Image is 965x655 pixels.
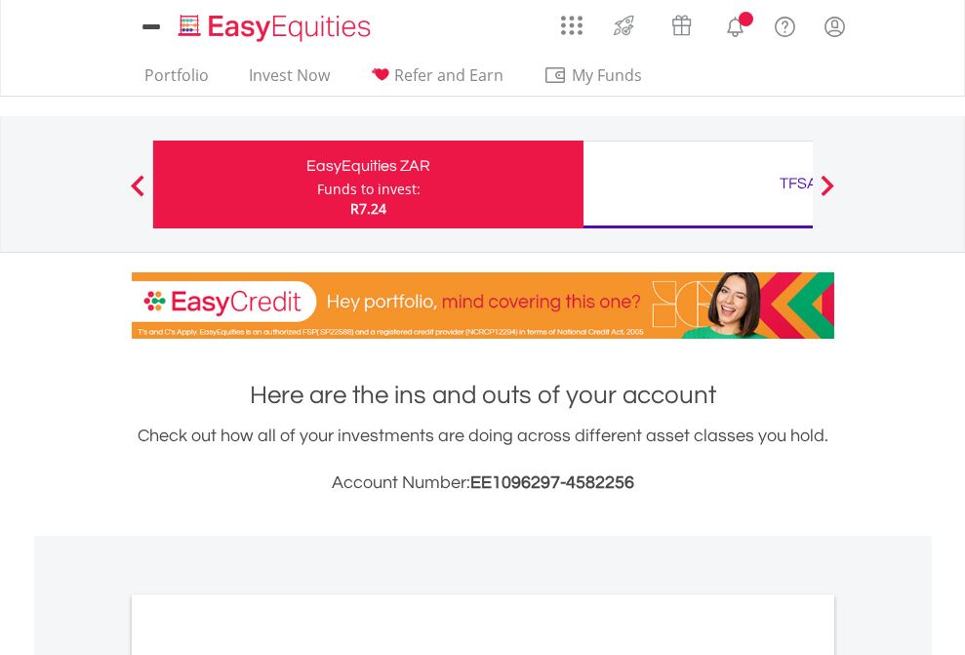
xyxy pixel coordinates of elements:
button: Previous [118,184,157,204]
span: My Funds [543,62,671,88]
a: Notifications [710,5,760,44]
div: Check out how all of your investments are doing across different asset classes you hold. [132,423,834,497]
a: Vouchers [653,5,710,41]
a: Refer and Earn [362,65,511,96]
h1: Here are the ins and outs of your account [132,378,834,413]
a: Portfolio [137,65,217,96]
a: AppsGrid [548,5,595,36]
a: Home page [171,5,379,44]
span: EE1096297-4582256 [470,473,634,492]
button: Next [808,184,847,204]
div: Funds to invest: [317,180,421,199]
img: grid-menu-icon.svg [561,15,583,36]
img: thrive-v2.svg [608,10,640,41]
a: FAQ's and Support [760,5,810,44]
img: vouchers-v2.svg [665,10,698,41]
img: EasyCredit Promotion Banner [132,272,834,339]
span: Refer and Earn [394,64,503,86]
div: EasyEquities ZAR [165,152,572,180]
a: My Profile [810,5,860,48]
a: Invest Now [241,65,338,96]
span: R7.24 [350,199,386,218]
img: EasyEquities_Logo.png [175,12,379,44]
h3: Account Number: [132,470,834,497]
